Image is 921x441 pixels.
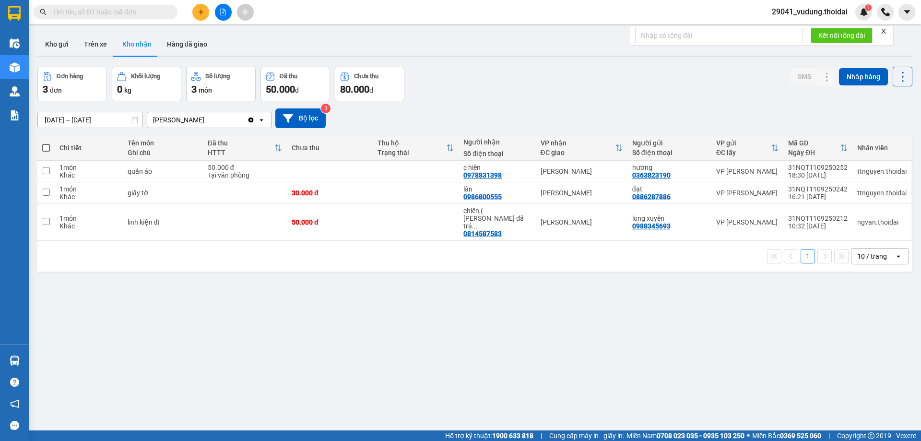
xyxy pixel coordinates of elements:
[186,67,256,101] button: Số lượng3món
[632,222,671,230] div: 0988345693
[280,73,297,80] div: Đã thu
[124,86,131,94] span: kg
[632,185,707,193] div: đạt
[115,33,159,56] button: Kho nhận
[632,139,707,147] div: Người gửi
[857,167,907,175] div: ttnguyen.thoidai
[292,144,368,152] div: Chưa thu
[340,83,369,95] span: 80.000
[199,86,212,94] span: món
[632,215,707,222] div: long xuyên
[8,6,21,21] img: logo-vxr
[128,189,198,197] div: giấy tờ
[632,171,671,179] div: 0363823190
[295,86,299,94] span: đ
[260,67,330,101] button: Đã thu50.000đ
[716,139,771,147] div: VP gửi
[463,171,502,179] div: 0978831398
[463,193,502,201] div: 0986800555
[783,135,852,161] th: Toggle SortBy
[857,218,907,226] div: ngvan.thoidai
[788,185,848,193] div: 31NQT1109250242
[292,218,368,226] div: 50.000 đ
[811,28,873,43] button: Kết nối tổng đài
[10,86,20,96] img: warehouse-icon
[59,164,118,171] div: 1 món
[10,38,20,48] img: warehouse-icon
[903,8,911,16] span: caret-down
[657,432,744,440] strong: 0708 023 035 - 0935 103 250
[549,430,624,441] span: Cung cấp máy in - giấy in:
[632,164,707,171] div: hương
[898,4,915,21] button: caret-down
[463,138,531,146] div: Người nhận
[839,68,888,85] button: Nhập hàng
[335,67,404,101] button: Chưa thu80.000đ
[536,135,627,161] th: Toggle SortBy
[626,430,744,441] span: Miền Nam
[37,33,76,56] button: Kho gửi
[57,73,83,80] div: Đơn hàng
[828,430,830,441] span: |
[192,4,209,21] button: plus
[541,218,623,226] div: [PERSON_NAME]
[378,139,446,147] div: Thu hộ
[866,4,870,11] span: 1
[780,432,821,440] strong: 0369 525 060
[112,67,181,101] button: Khối lượng0kg
[764,6,855,18] span: 29041_vudung.thoidai
[205,115,206,125] input: Selected Lý Nhân.
[53,7,166,17] input: Tìm tên, số ĐT hoặc mã đơn
[857,189,907,197] div: ttnguyen.thoidai
[10,356,20,366] img: warehouse-icon
[895,252,902,260] svg: open
[191,83,197,95] span: 3
[59,171,118,179] div: Khác
[220,9,226,15] span: file-add
[159,33,215,56] button: Hàng đã giao
[10,399,19,408] span: notification
[378,149,446,156] div: Trạng thái
[860,8,868,16] img: icon-new-feature
[203,135,287,161] th: Toggle SortBy
[59,193,118,201] div: Khác
[10,421,19,430] span: message
[208,149,274,156] div: HTTT
[711,135,783,161] th: Toggle SortBy
[752,430,821,441] span: Miền Bắc
[492,432,533,440] strong: 1900 633 818
[541,149,615,156] div: ĐC giao
[463,164,531,171] div: c hiên
[198,9,204,15] span: plus
[275,108,326,128] button: Bộ lọc
[76,33,115,56] button: Trên xe
[463,150,531,157] div: Số điện thoại
[790,68,819,85] button: SMS
[131,73,160,80] div: Khối lượng
[463,185,531,193] div: lân
[716,149,771,156] div: ĐC lấy
[128,149,198,156] div: Ghi chú
[801,249,815,263] button: 1
[37,67,107,101] button: Đơn hàng3đơn
[857,144,907,152] div: Nhân viên
[635,28,803,43] input: Nhập số tổng đài
[10,110,20,120] img: solution-icon
[716,167,779,175] div: VP [PERSON_NAME]
[818,30,865,41] span: Kết nối tổng đài
[10,378,19,387] span: question-circle
[541,189,623,197] div: [PERSON_NAME]
[247,116,255,124] svg: Clear value
[463,207,531,230] div: chiến ( thoa đã trả hàng, mai 12/9 kh ra lấy thêm đơn sẽ trả
[632,149,707,156] div: Số điện thoại
[242,9,248,15] span: aim
[373,135,459,161] th: Toggle SortBy
[208,164,282,171] div: 50.000 đ
[541,167,623,175] div: [PERSON_NAME]
[788,149,840,156] div: Ngày ĐH
[59,222,118,230] div: Khác
[463,230,502,238] div: 0814587583
[40,9,47,15] span: search
[354,73,378,80] div: Chưa thu
[788,171,848,179] div: 18:30 [DATE]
